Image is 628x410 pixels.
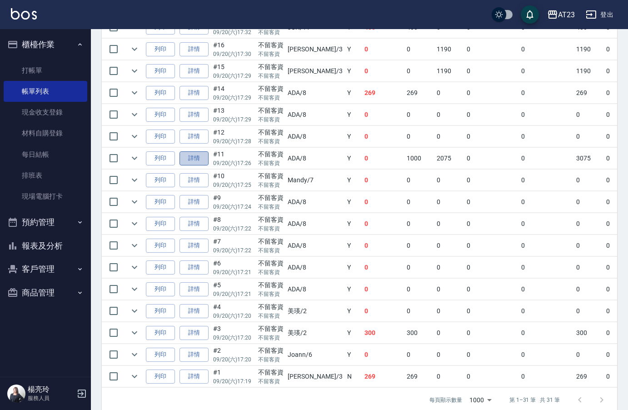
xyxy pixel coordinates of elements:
[213,94,254,102] p: 09/20 (六) 17:29
[285,104,344,125] td: ADA /8
[519,148,574,169] td: 0
[362,300,405,322] td: 0
[179,348,209,362] a: 詳情
[464,213,519,235] td: 0
[574,279,604,300] td: 0
[4,257,87,281] button: 客戶管理
[519,279,574,300] td: 0
[258,72,284,80] p: 不留客資
[434,257,464,278] td: 0
[285,126,344,147] td: ADA /8
[179,108,209,122] a: 詳情
[146,151,175,165] button: 列印
[519,39,574,60] td: 0
[285,279,344,300] td: ADA /8
[4,210,87,234] button: 預約管理
[258,171,284,181] div: 不留客資
[345,279,362,300] td: Y
[345,235,362,256] td: Y
[519,60,574,82] td: 0
[179,370,209,384] a: 詳情
[258,40,284,50] div: 不留客資
[213,181,254,189] p: 09/20 (六) 17:25
[404,60,434,82] td: 0
[4,186,87,207] a: 現場電腦打卡
[404,213,434,235] td: 0
[574,82,604,104] td: 269
[258,280,284,290] div: 不留客資
[211,60,256,82] td: #15
[519,322,574,344] td: 0
[179,260,209,275] a: 詳情
[434,170,464,191] td: 0
[146,42,175,56] button: 列印
[404,82,434,104] td: 269
[464,300,519,322] td: 0
[258,268,284,276] p: 不留客資
[574,170,604,191] td: 0
[404,170,434,191] td: 0
[4,123,87,144] a: 材料自購登錄
[128,173,141,187] button: expand row
[519,126,574,147] td: 0
[179,304,209,318] a: 詳情
[213,72,254,80] p: 09/20 (六) 17:29
[574,191,604,213] td: 0
[519,170,574,191] td: 0
[519,300,574,322] td: 0
[213,225,254,233] p: 09/20 (六) 17:22
[213,246,254,255] p: 09/20 (六) 17:22
[258,237,284,246] div: 不留客資
[434,366,464,387] td: 0
[404,148,434,169] td: 1000
[345,300,362,322] td: Y
[213,268,254,276] p: 09/20 (六) 17:21
[213,159,254,167] p: 09/20 (六) 17:26
[345,82,362,104] td: Y
[345,104,362,125] td: Y
[362,104,405,125] td: 0
[213,377,254,385] p: 09/20 (六) 17:19
[434,322,464,344] td: 0
[211,39,256,60] td: #16
[179,151,209,165] a: 詳情
[362,82,405,104] td: 269
[574,322,604,344] td: 300
[258,334,284,342] p: 不留客資
[434,213,464,235] td: 0
[574,366,604,387] td: 269
[345,213,362,235] td: Y
[179,173,209,187] a: 詳情
[211,257,256,278] td: #6
[434,191,464,213] td: 0
[213,137,254,145] p: 09/20 (六) 17:28
[146,239,175,253] button: 列印
[211,279,256,300] td: #5
[362,213,405,235] td: 0
[574,213,604,235] td: 0
[128,326,141,340] button: expand row
[434,82,464,104] td: 0
[4,144,87,165] a: 每日結帳
[211,213,256,235] td: #8
[213,290,254,298] p: 09/20 (六) 17:21
[4,33,87,56] button: 櫃檯作業
[4,60,87,81] a: 打帳單
[558,9,575,20] div: AT23
[179,42,209,56] a: 詳情
[146,370,175,384] button: 列印
[434,300,464,322] td: 0
[146,64,175,78] button: 列印
[128,304,141,318] button: expand row
[285,235,344,256] td: ADA /8
[128,130,141,143] button: expand row
[345,322,362,344] td: Y
[146,326,175,340] button: 列印
[464,170,519,191] td: 0
[258,368,284,377] div: 不留客資
[211,235,256,256] td: #7
[464,148,519,169] td: 0
[146,86,175,100] button: 列印
[258,106,284,115] div: 不留客資
[464,279,519,300] td: 0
